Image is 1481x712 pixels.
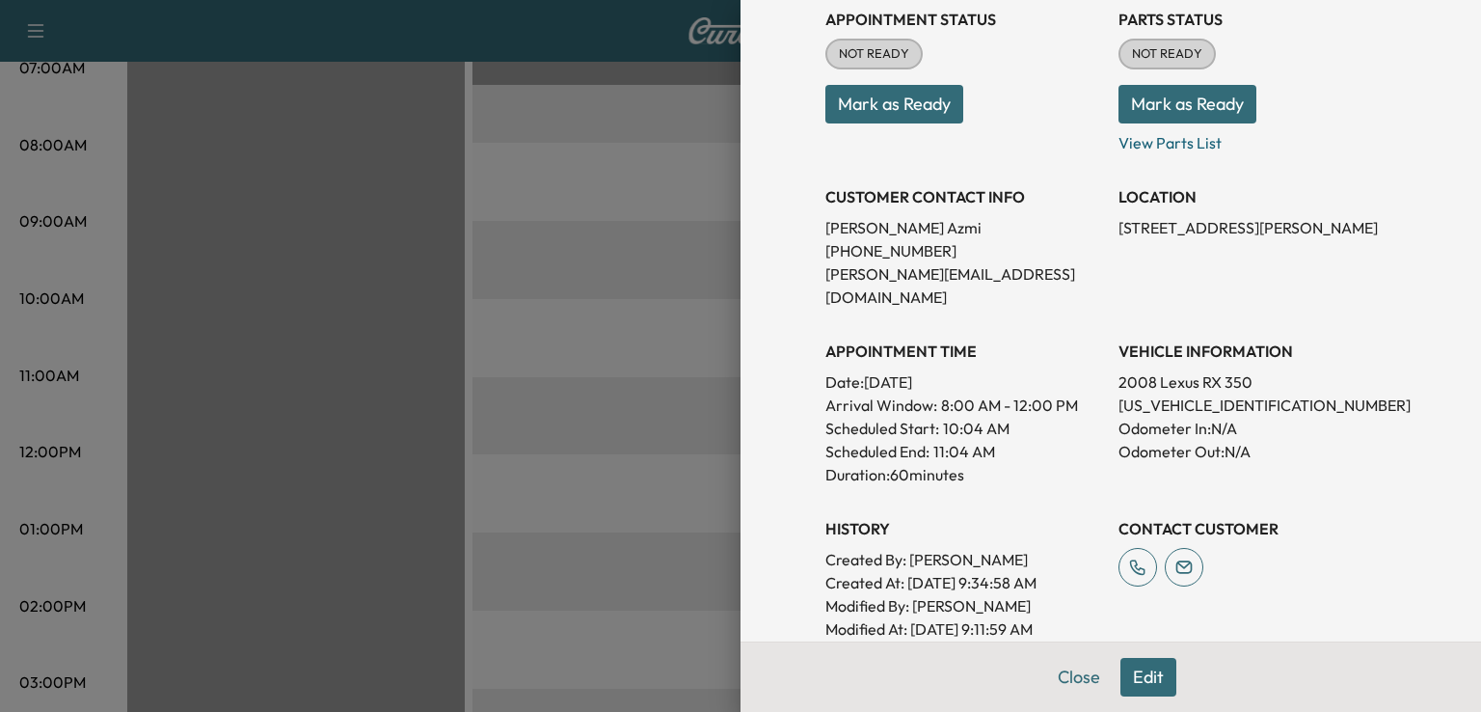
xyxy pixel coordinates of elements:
h3: CONTACT CUSTOMER [1118,517,1396,540]
p: 11:04 AM [933,440,995,463]
p: Arrival Window: [825,394,1103,417]
p: [PHONE_NUMBER] [825,239,1103,262]
p: [PERSON_NAME] Azmi [825,216,1103,239]
h3: History [825,517,1103,540]
p: Duration: 60 minutes [825,463,1103,486]
p: Scheduled End: [825,440,929,463]
button: Close [1045,658,1113,697]
h3: CUSTOMER CONTACT INFO [825,185,1103,208]
span: NOT READY [1120,44,1214,64]
p: Created At : [DATE] 9:34:58 AM [825,571,1103,594]
p: 10:04 AM [943,417,1010,440]
p: 2008 Lexus RX 350 [1118,370,1396,394]
span: NOT READY [827,44,921,64]
p: Modified At : [DATE] 9:11:59 AM [825,617,1103,641]
button: Mark as Ready [1118,85,1256,123]
button: Edit [1120,658,1176,697]
p: [STREET_ADDRESS][PERSON_NAME] [1118,216,1396,239]
p: [PERSON_NAME][EMAIL_ADDRESS][DOMAIN_NAME] [825,262,1103,309]
h3: VEHICLE INFORMATION [1118,340,1396,363]
p: Modified By : [PERSON_NAME] [825,594,1103,617]
h3: Parts Status [1118,8,1396,31]
span: 8:00 AM - 12:00 PM [941,394,1078,417]
p: Date: [DATE] [825,370,1103,394]
p: Created By : [PERSON_NAME] [825,548,1103,571]
h3: LOCATION [1118,185,1396,208]
p: Scheduled Start: [825,417,939,440]
h3: Appointment Status [825,8,1103,31]
h3: APPOINTMENT TIME [825,340,1103,363]
p: Odometer Out: N/A [1118,440,1396,463]
p: Odometer In: N/A [1118,417,1396,440]
button: Mark as Ready [825,85,963,123]
p: [US_VEHICLE_IDENTIFICATION_NUMBER] [1118,394,1396,417]
p: View Parts List [1118,123,1396,154]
